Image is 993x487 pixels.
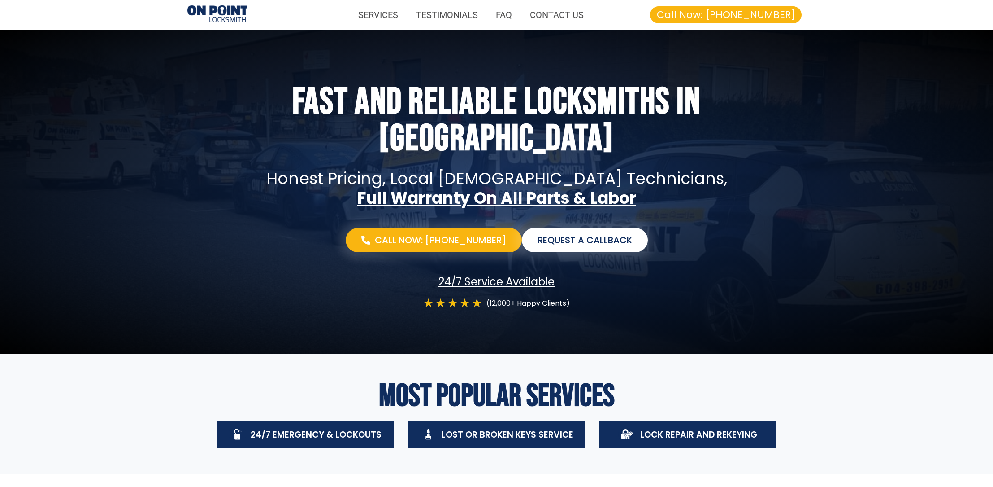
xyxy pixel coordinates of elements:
strong: Full Warranty On All Parts & Labor [357,187,636,210]
a: FAQ [487,4,521,25]
span: Call Now: [PHONE_NUMBER] [375,235,506,246]
a: Call Now: [PHONE_NUMBER] [650,6,802,23]
h2: Most Popular Services [210,381,784,412]
i: ★ [435,297,446,309]
span: Lost Or Broken Keys Service [442,429,573,441]
a: Call Now: [PHONE_NUMBER] [346,228,522,252]
a: Request a Callback [522,228,648,252]
i: ★ [447,297,458,309]
a: TESTIMONIALS [407,4,487,25]
span: 24/7 Service Available [438,276,555,289]
nav: Menu [256,4,593,25]
span: Call Now: [PHONE_NUMBER] [657,10,795,20]
span: 24/7 Emergency & Lockouts [251,429,382,441]
i: ★ [423,297,434,309]
h1: Fast and Reliable Locksmiths In [GEOGRAPHIC_DATA] [273,84,721,158]
img: Locksmiths Locations 1 [187,5,247,24]
a: CONTACT US [521,4,593,25]
span: Request a Callback [538,235,632,246]
a: SERVICES [349,4,407,25]
span: Lock Repair And Rekeying [640,429,757,441]
i: ★ [472,297,482,309]
i: ★ [460,297,470,309]
p: (12,000+ Happy Clients) [486,297,570,309]
p: Honest pricing, local [DEMOGRAPHIC_DATA] technicians, [210,169,784,188]
div: 5/5 [423,297,482,309]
